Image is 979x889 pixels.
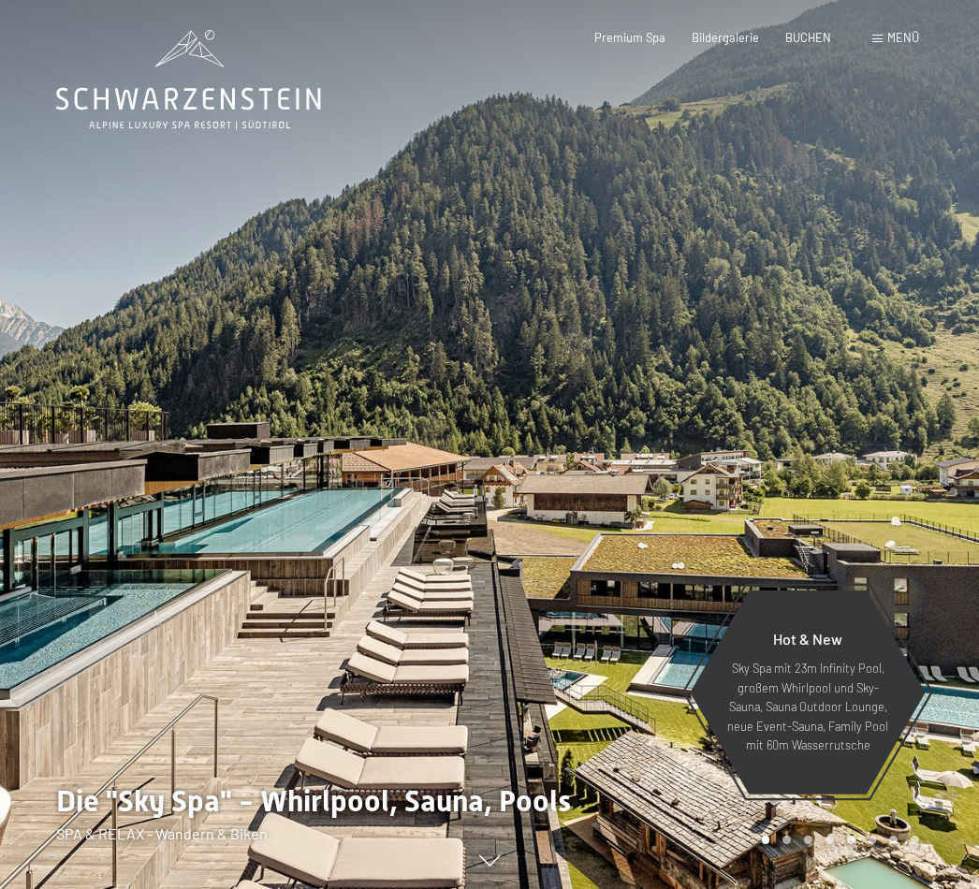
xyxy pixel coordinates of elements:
[911,836,919,844] div: Carousel Page 8
[594,30,665,45] a: Premium Spa
[826,836,834,844] div: Carousel Page 4
[782,836,791,844] div: Carousel Page 2
[785,30,831,45] a: BUCHEN
[726,659,889,754] p: Sky Spa mit 23m Infinity Pool, großem Whirlpool und Sky-Sauna, Sauna Outdoor Lounge, neue Event-S...
[847,836,855,844] div: Carousel Page 5
[887,30,919,45] span: Menü
[689,590,927,795] a: Hot & New Sky Spa mit 23m Infinity Pool, großem Whirlpool und Sky-Sauna, Sauna Outdoor Lounge, ne...
[762,836,770,844] div: Carousel Page 1 (Current Slide)
[869,836,877,844] div: Carousel Page 6
[755,836,919,844] div: Carousel Pagination
[804,836,812,844] div: Carousel Page 3
[773,630,842,648] span: Hot & New
[889,836,898,844] div: Carousel Page 7
[692,30,759,45] a: Bildergalerie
